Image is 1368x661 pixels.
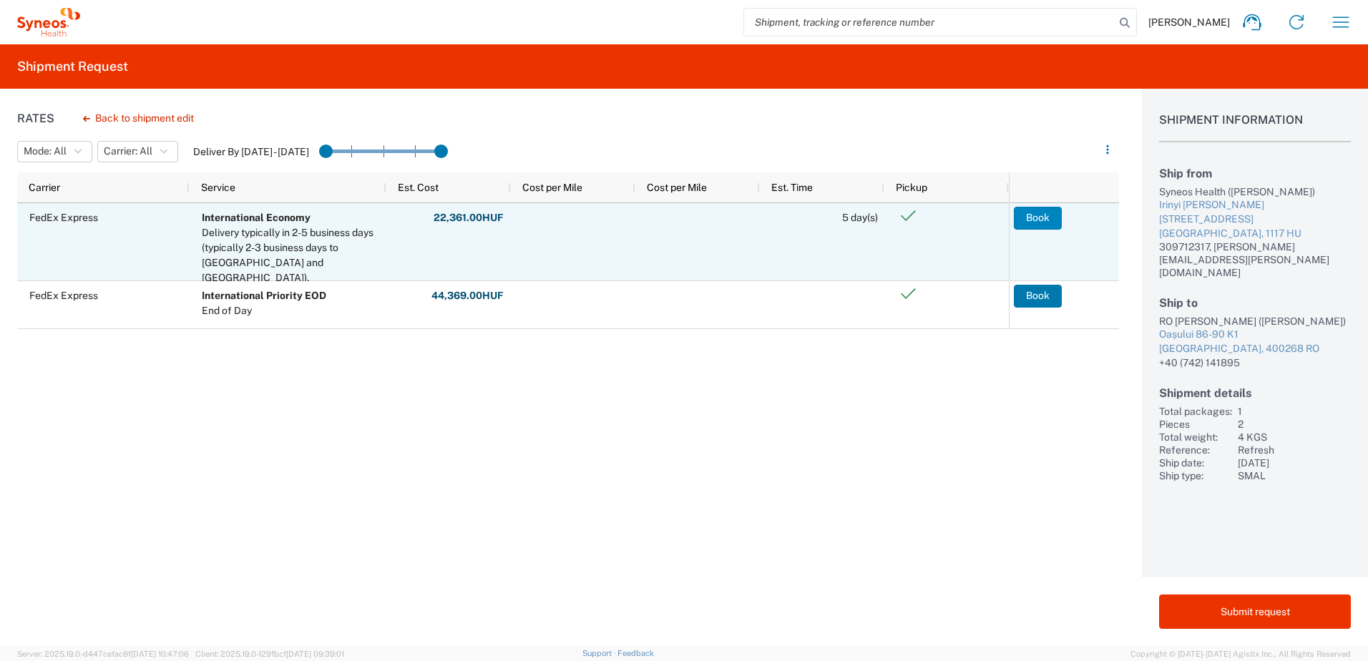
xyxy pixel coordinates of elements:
[1159,328,1351,342] div: Oașului 86-90 K1
[1159,342,1351,356] div: [GEOGRAPHIC_DATA], 400268 RO
[97,141,178,162] button: Carrier: All
[1238,444,1351,456] div: Refresh
[398,182,439,193] span: Est. Cost
[1159,469,1232,482] div: Ship type:
[17,141,92,162] button: Mode: All
[744,9,1115,36] input: Shipment, tracking or reference number
[431,285,504,308] button: 44,369.00HUF
[286,650,344,658] span: [DATE] 09:39:01
[1159,167,1351,180] h2: Ship from
[1159,240,1351,279] div: 309712317, [PERSON_NAME][EMAIL_ADDRESS][PERSON_NAME][DOMAIN_NAME]
[1159,386,1351,400] h2: Shipment details
[1159,296,1351,310] h2: Ship to
[582,649,618,657] a: Support
[202,290,326,301] b: International Priority EOD
[1238,469,1351,482] div: SMAL
[1159,444,1232,456] div: Reference:
[17,58,128,75] h2: Shipment Request
[1159,315,1351,328] div: RO [PERSON_NAME] ([PERSON_NAME])
[1159,431,1232,444] div: Total weight:
[193,145,309,158] label: Deliver By [DATE] - [DATE]
[647,182,707,193] span: Cost per Mile
[1159,356,1351,369] div: +40 (742) 141895
[1014,207,1062,230] button: Book
[202,225,380,285] div: Delivery typically in 2-5 business days (typically 2-3 business days to Canada and Mexico).
[1159,418,1232,431] div: Pieces
[771,182,813,193] span: Est. Time
[1159,113,1351,142] h1: Shipment Information
[72,106,205,131] button: Back to shipment edit
[24,145,67,158] span: Mode: All
[201,182,235,193] span: Service
[17,650,189,658] span: Server: 2025.19.0-d447cefac8f
[1238,431,1351,444] div: 4 KGS
[1159,328,1351,356] a: Oașului 86-90 K1[GEOGRAPHIC_DATA], 400268 RO
[1238,456,1351,469] div: [DATE]
[433,207,504,230] button: 22,361.00HUF
[29,212,98,223] span: FedEx Express
[1159,405,1232,418] div: Total packages:
[202,212,311,223] b: International Economy
[896,182,927,193] span: Pickup
[1159,594,1351,629] button: Submit request
[29,290,98,301] span: FedEx Express
[104,145,152,158] span: Carrier: All
[195,650,344,658] span: Client: 2025.19.0-129fbcf
[617,649,654,657] a: Feedback
[1159,227,1351,241] div: [GEOGRAPHIC_DATA], 1117 HU
[202,303,326,318] div: End of Day
[1014,285,1062,308] button: Book
[29,182,60,193] span: Carrier
[1148,16,1230,29] span: [PERSON_NAME]
[434,211,504,225] strong: 22,361.00 HUF
[1130,647,1351,660] span: Copyright © [DATE]-[DATE] Agistix Inc., All Rights Reserved
[1159,185,1351,198] div: Syneos Health ([PERSON_NAME])
[1159,198,1351,240] a: Irinyi [PERSON_NAME] [STREET_ADDRESS][GEOGRAPHIC_DATA], 1117 HU
[1238,418,1351,431] div: 2
[431,289,504,303] strong: 44,369.00 HUF
[1159,198,1351,226] div: Irinyi [PERSON_NAME] [STREET_ADDRESS]
[1159,456,1232,469] div: Ship date:
[131,650,189,658] span: [DATE] 10:47:06
[842,212,878,223] span: 5 day(s)
[1238,405,1351,418] div: 1
[522,182,582,193] span: Cost per Mile
[17,112,54,125] h1: Rates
